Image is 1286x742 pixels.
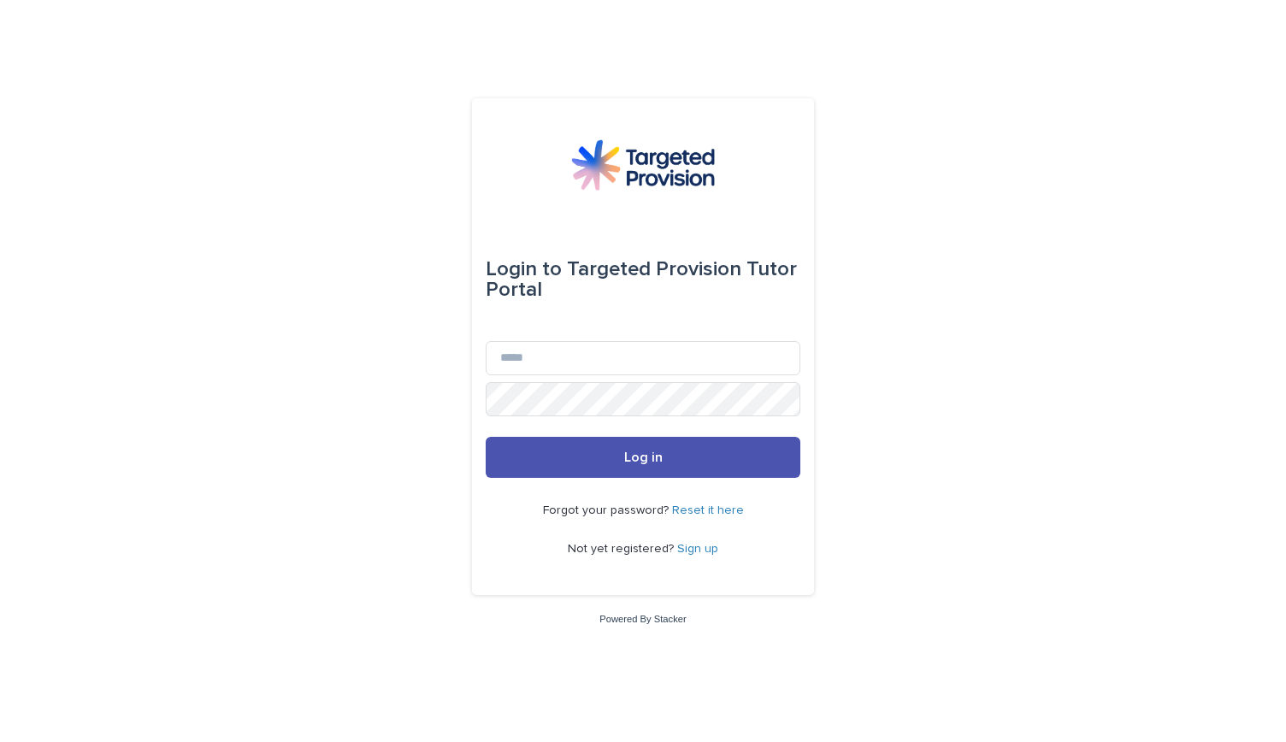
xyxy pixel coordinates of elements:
span: Not yet registered? [568,543,677,555]
div: Targeted Provision Tutor Portal [486,245,800,314]
span: Forgot your password? [543,504,672,516]
span: Log in [624,450,663,464]
a: Sign up [677,543,718,555]
a: Reset it here [672,504,744,516]
img: M5nRWzHhSzIhMunXDL62 [571,139,715,191]
a: Powered By Stacker [599,614,686,624]
span: Login to [486,259,562,280]
button: Log in [486,437,800,478]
